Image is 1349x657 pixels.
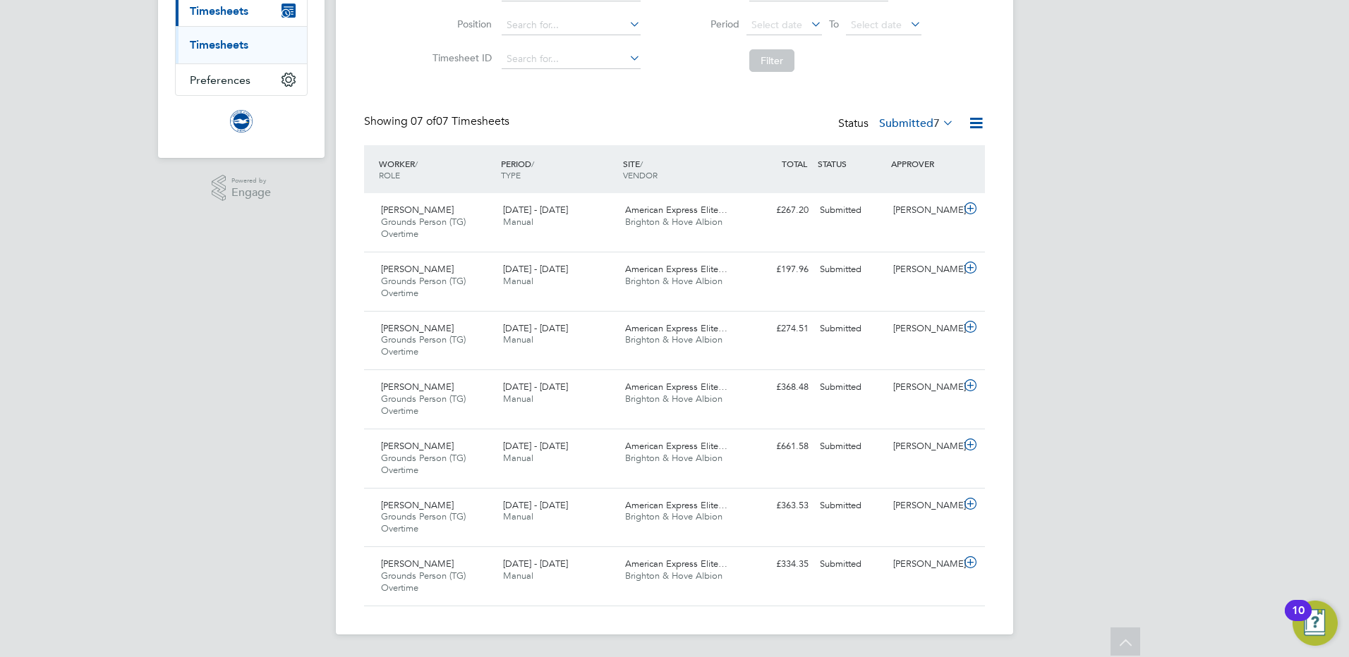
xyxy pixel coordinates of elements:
span: Select date [751,18,802,31]
span: Engage [231,187,271,199]
div: [PERSON_NAME] [888,435,961,458]
div: [PERSON_NAME] [888,199,961,222]
span: [DATE] - [DATE] [503,558,568,570]
span: American Express Elite… [625,440,727,452]
span: Manual [503,216,533,228]
span: Grounds Person (TG) Overtime [381,510,466,534]
span: Grounds Person (TG) Overtime [381,452,466,476]
span: / [531,158,534,169]
span: Brighton & Hove Albion [625,275,722,287]
span: Brighton & Hove Albion [625,510,722,522]
a: Timesheets [190,38,248,51]
span: American Express Elite… [625,381,727,393]
span: VENDOR [623,169,658,180]
div: £363.53 [741,494,814,517]
span: American Express Elite… [625,263,727,275]
div: [PERSON_NAME] [888,494,961,517]
a: Go to home page [175,110,308,133]
div: Submitted [814,199,888,222]
span: Manual [503,510,533,522]
span: Select date [851,18,902,31]
div: £267.20 [741,199,814,222]
input: Search for... [502,49,641,69]
span: American Express Elite… [625,499,727,511]
span: Grounds Person (TG) Overtime [381,393,466,417]
span: 07 of [411,114,436,128]
span: 07 Timesheets [411,114,509,128]
span: [DATE] - [DATE] [503,440,568,452]
span: [DATE] - [DATE] [503,322,568,334]
div: £661.58 [741,435,814,458]
div: Submitted [814,494,888,517]
span: Brighton & Hove Albion [625,333,722,345]
div: Submitted [814,553,888,576]
div: [PERSON_NAME] [888,258,961,281]
span: Brighton & Hove Albion [625,216,722,228]
button: Filter [749,49,794,72]
span: 7 [933,116,940,130]
span: Preferences [190,73,250,87]
div: [PERSON_NAME] [888,376,961,399]
span: American Express Elite… [625,204,727,216]
div: Showing [364,114,512,129]
label: Timesheet ID [428,51,492,64]
div: 10 [1292,610,1305,629]
span: [PERSON_NAME] [381,263,454,275]
span: [PERSON_NAME] [381,558,454,570]
span: American Express Elite… [625,322,727,334]
span: Grounds Person (TG) Overtime [381,275,466,299]
span: Grounds Person (TG) Overtime [381,333,466,357]
div: £368.48 [741,376,814,399]
span: Timesheets [190,4,248,18]
span: [PERSON_NAME] [381,499,454,511]
span: / [640,158,643,169]
div: £197.96 [741,258,814,281]
span: Grounds Person (TG) Overtime [381,570,466,594]
span: TYPE [501,169,521,180]
div: £274.51 [741,317,814,340]
span: Grounds Person (TG) Overtime [381,216,466,240]
div: STATUS [814,151,888,176]
span: American Express Elite… [625,558,727,570]
label: Period [676,18,739,30]
div: APPROVER [888,151,961,176]
span: [PERSON_NAME] [381,440,454,452]
span: [DATE] - [DATE] [503,499,568,511]
button: Open Resource Center, 10 new notifications [1293,601,1338,646]
span: [PERSON_NAME] [381,204,454,216]
span: Manual [503,275,533,287]
span: Manual [503,452,533,464]
span: Powered by [231,175,271,187]
div: Submitted [814,317,888,340]
div: [PERSON_NAME] [888,317,961,340]
a: Powered byEngage [212,175,272,202]
span: [DATE] - [DATE] [503,381,568,393]
span: [DATE] - [DATE] [503,263,568,275]
span: Manual [503,333,533,345]
div: PERIOD [497,151,619,188]
div: WORKER [375,151,497,188]
span: Brighton & Hove Albion [625,570,722,582]
span: Manual [503,570,533,582]
img: brightonandhovealbion-logo-retina.png [230,110,253,133]
span: [PERSON_NAME] [381,322,454,334]
div: [PERSON_NAME] [888,553,961,576]
span: Brighton & Hove Albion [625,452,722,464]
button: Preferences [176,64,307,95]
span: To [825,15,843,33]
div: Submitted [814,435,888,458]
div: Timesheets [176,26,307,63]
div: Status [838,114,957,134]
span: TOTAL [782,158,807,169]
div: Submitted [814,376,888,399]
span: [DATE] - [DATE] [503,204,568,216]
div: £334.35 [741,553,814,576]
span: / [415,158,418,169]
label: Position [428,18,492,30]
div: Submitted [814,258,888,281]
div: SITE [619,151,742,188]
span: Brighton & Hove Albion [625,393,722,405]
label: Submitted [879,116,954,130]
input: Search for... [502,16,641,35]
span: [PERSON_NAME] [381,381,454,393]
